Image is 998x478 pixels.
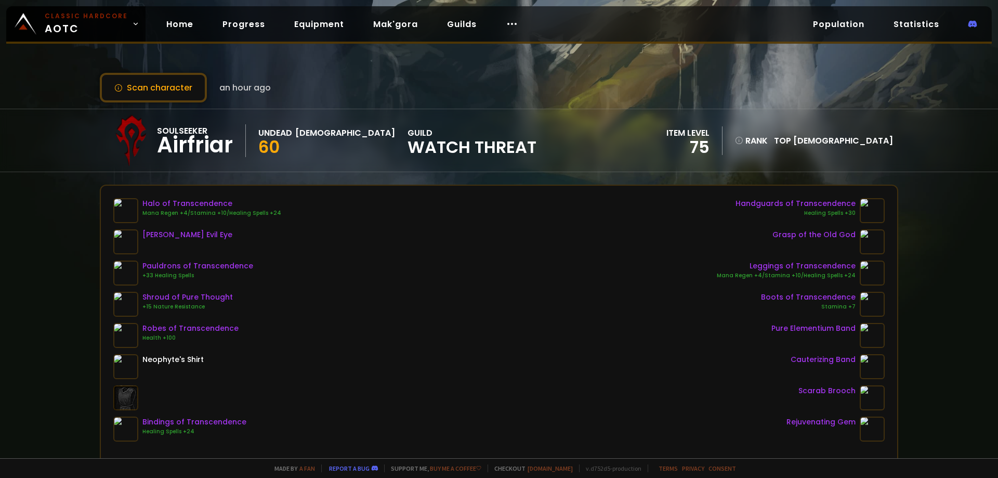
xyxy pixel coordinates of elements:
img: item-16924 [113,261,138,286]
span: v. d752d5 - production [579,464,641,472]
div: Cauterizing Band [791,354,856,365]
div: [DEMOGRAPHIC_DATA] [295,126,395,139]
img: item-53 [113,354,138,379]
div: Soulseeker [157,124,233,137]
div: Undead [258,126,292,139]
img: item-16919 [860,292,885,317]
div: +15 Nature Resistance [142,303,233,311]
div: Leggings of Transcendence [717,261,856,272]
span: [DEMOGRAPHIC_DATA] [793,135,893,147]
img: item-16923 [113,323,138,348]
div: Healing Spells +24 [142,428,246,436]
div: Grasp of the Old God [772,229,856,240]
img: item-19395 [860,417,885,442]
img: item-19885 [113,229,138,254]
div: +33 Healing Spells [142,272,253,280]
a: Mak'gora [365,14,426,35]
a: Progress [214,14,273,35]
img: item-16921 [113,198,138,223]
a: Terms [659,464,678,472]
div: Scarab Brooch [798,385,856,396]
div: Shroud of Pure Thought [142,292,233,303]
div: Airfriar [157,137,233,153]
div: item level [666,126,710,139]
div: Healing Spells +30 [736,209,856,217]
span: Made by [268,464,315,472]
a: a fan [299,464,315,472]
a: Guilds [439,14,485,35]
div: Neophyte's Shirt [142,354,204,365]
span: 60 [258,135,280,159]
span: Support me, [384,464,481,472]
img: item-19140 [860,354,885,379]
div: Stamina +7 [761,303,856,311]
a: Equipment [286,14,352,35]
span: Watch Threat [408,139,536,155]
div: [PERSON_NAME] Evil Eye [142,229,232,240]
img: item-16922 [860,261,885,286]
img: item-21625 [860,385,885,410]
img: item-21582 [860,229,885,254]
a: [DOMAIN_NAME] [528,464,573,472]
div: guild [408,126,536,155]
img: item-19382 [860,323,885,348]
a: Classic HardcoreAOTC [6,6,146,42]
div: Boots of Transcendence [761,292,856,303]
div: 75 [666,139,710,155]
div: Rejuvenating Gem [786,417,856,428]
div: Pauldrons of Transcendence [142,261,253,272]
img: item-16920 [860,198,885,223]
a: Privacy [682,464,704,472]
div: Top [774,134,893,147]
div: Robes of Transcendence [142,323,239,334]
img: item-16926 [113,417,138,442]
a: Report a bug [329,464,370,472]
img: item-19430 [113,292,138,317]
div: Pure Elementium Band [771,323,856,334]
div: Bindings of Transcendence [142,417,246,428]
small: Classic Hardcore [45,11,128,21]
a: Population [805,14,873,35]
span: an hour ago [219,81,271,94]
a: Consent [708,464,736,472]
div: Mana Regen +4/Stamina +10/Healing Spells +24 [717,272,856,280]
a: Buy me a coffee [430,464,481,472]
div: Mana Regen +4/Stamina +10/Healing Spells +24 [142,209,281,217]
span: AOTC [45,11,128,36]
a: Home [158,14,202,35]
div: Halo of Transcendence [142,198,281,209]
button: Scan character [100,73,207,102]
div: rank [735,134,768,147]
span: Checkout [488,464,573,472]
div: Health +100 [142,334,239,342]
div: Handguards of Transcendence [736,198,856,209]
a: Statistics [885,14,948,35]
